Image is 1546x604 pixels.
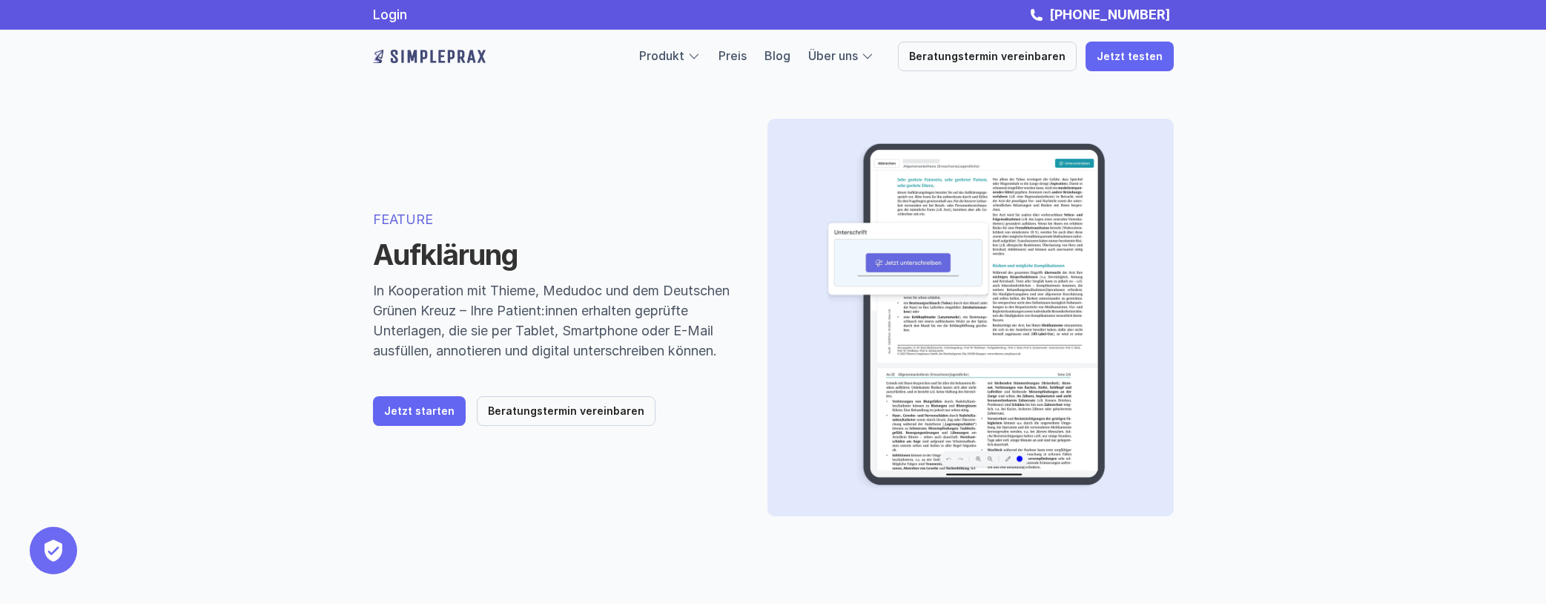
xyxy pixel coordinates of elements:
[808,48,858,63] a: Über uns
[384,405,455,418] p: Jetzt starten
[1049,7,1170,22] strong: [PHONE_NUMBER]
[373,396,466,426] a: Jetzt starten
[909,50,1066,63] p: Beratungstermin vereinbaren
[764,48,790,63] a: Blog
[639,48,684,63] a: Produkt
[1086,42,1174,71] a: Jetzt testen
[1045,7,1174,22] a: [PHONE_NUMBER]
[373,238,732,272] h1: Aufklärung
[791,142,1140,493] img: Beispielbild eienes Aufklärungsdokuments und einer digitalen Unterschrift
[719,48,747,63] a: Preis
[477,396,655,426] a: Beratungstermin vereinbaren
[898,42,1077,71] a: Beratungstermin vereinbaren
[1097,50,1163,63] p: Jetzt testen
[373,280,732,361] p: In Kooperation mit Thieme, Medudoc und dem Deutschen Grünen Kreuz – Ihre Patient:innen erhalten g...
[488,405,644,418] p: Beratungstermin vereinbaren
[373,209,732,229] p: FEATURE
[373,7,407,22] a: Login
